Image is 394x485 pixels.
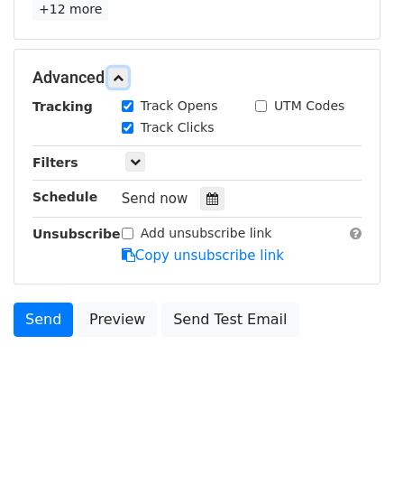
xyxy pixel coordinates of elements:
label: UTM Codes [274,97,344,116]
span: Send now [122,191,188,207]
strong: Filters [32,155,78,170]
h5: Advanced [32,68,362,88]
a: Preview [78,303,157,337]
label: Track Clicks [141,118,215,137]
iframe: Chat Widget [304,398,394,485]
a: Send Test Email [161,303,298,337]
strong: Schedule [32,190,97,204]
strong: Unsubscribe [32,227,121,241]
label: Add unsubscribe link [141,224,272,243]
label: Track Opens [141,97,218,116]
strong: Tracking [32,99,93,114]
a: Send [14,303,73,337]
a: Copy unsubscribe link [122,247,284,264]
